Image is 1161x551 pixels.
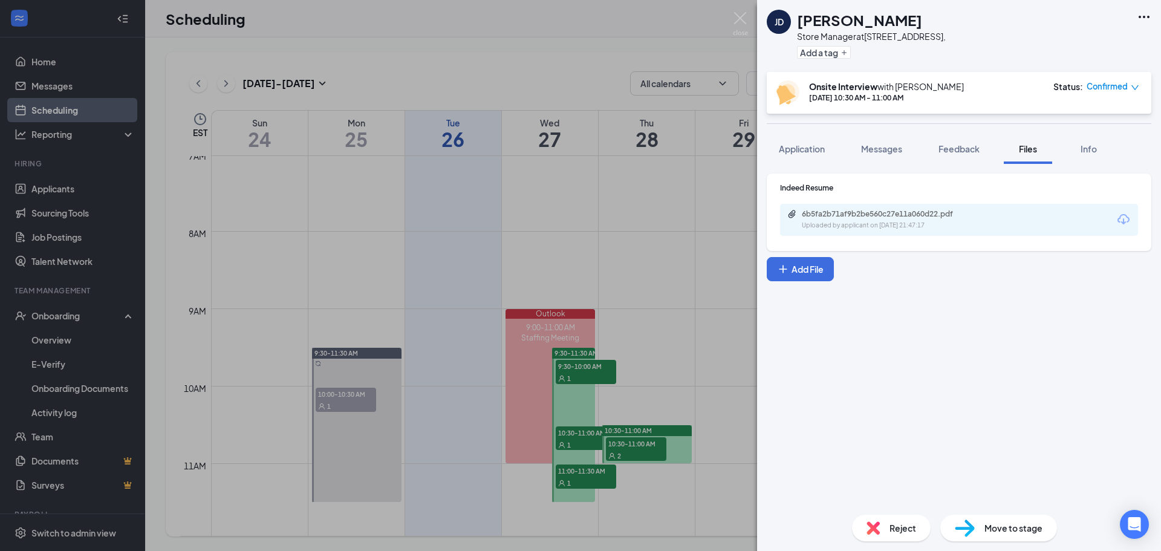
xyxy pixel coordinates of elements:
span: down [1131,83,1139,92]
svg: Ellipses [1137,10,1151,24]
span: Application [779,143,825,154]
div: Status : [1053,80,1083,93]
span: Feedback [938,143,980,154]
button: PlusAdd a tag [797,46,851,59]
span: Files [1019,143,1037,154]
svg: Plus [777,263,789,275]
svg: Paperclip [787,209,797,219]
span: Confirmed [1087,80,1128,93]
div: with [PERSON_NAME] [809,80,964,93]
div: [DATE] 10:30 AM - 11:00 AM [809,93,964,103]
button: Add FilePlus [767,257,834,281]
span: Reject [889,521,916,535]
b: Onsite Interview [809,81,877,92]
span: Messages [861,143,902,154]
div: Open Intercom Messenger [1120,510,1149,539]
div: JD [775,16,784,28]
span: Info [1081,143,1097,154]
div: Uploaded by applicant on [DATE] 21:47:17 [802,221,983,230]
div: Store Manager at [STREET_ADDRESS], [797,30,946,42]
svg: Download [1116,212,1131,227]
div: 6b5fa2b71af9b2be560c27e11a060d22.pdf [802,209,971,219]
h1: [PERSON_NAME] [797,10,922,30]
a: Paperclip6b5fa2b71af9b2be560c27e11a060d22.pdfUploaded by applicant on [DATE] 21:47:17 [787,209,983,230]
span: Move to stage [984,521,1042,535]
svg: Plus [841,49,848,56]
div: Indeed Resume [780,183,1138,193]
